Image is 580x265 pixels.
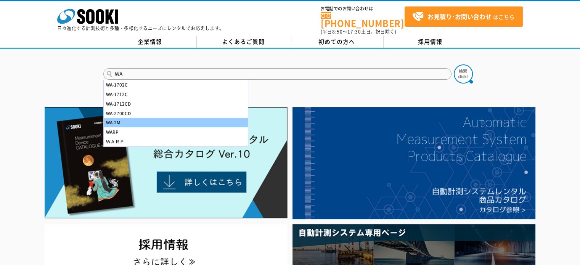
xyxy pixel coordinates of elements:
a: よくあるご質問 [197,36,290,48]
img: btn_search.png [454,64,473,84]
span: お電話でのお問い合わせは [321,6,405,11]
input: 商品名、型式、NETIS番号を入力してください [103,68,451,80]
strong: お見積り･お問い合わせ [427,12,492,21]
a: お見積り･お問い合わせはこちら [405,6,523,27]
div: WA-1712CD [104,99,248,109]
span: (平日 ～ 土日、祝日除く) [321,28,396,35]
div: WA-2M [104,118,248,127]
p: 日々進化する計測技術と多種・多様化するニーズにレンタルでお応えします。 [57,26,224,31]
a: 採用情報 [384,36,477,48]
span: 8:50 [332,28,343,35]
a: 初めての方へ [290,36,384,48]
div: WA-1702C [104,80,248,90]
div: WA-2700CD [104,109,248,118]
span: 初めての方へ [318,37,355,46]
img: Catalog Ver10 [45,107,288,218]
a: [PHONE_NUMBER] [321,12,405,27]
div: WA-1712C [104,90,248,99]
span: はこちら [412,11,514,22]
img: 自動計測システムカタログ [292,107,535,219]
div: ＷＡＲＰ [104,137,248,146]
div: WARP [104,127,248,137]
a: 企業情報 [103,36,197,48]
span: 17:30 [347,28,361,35]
